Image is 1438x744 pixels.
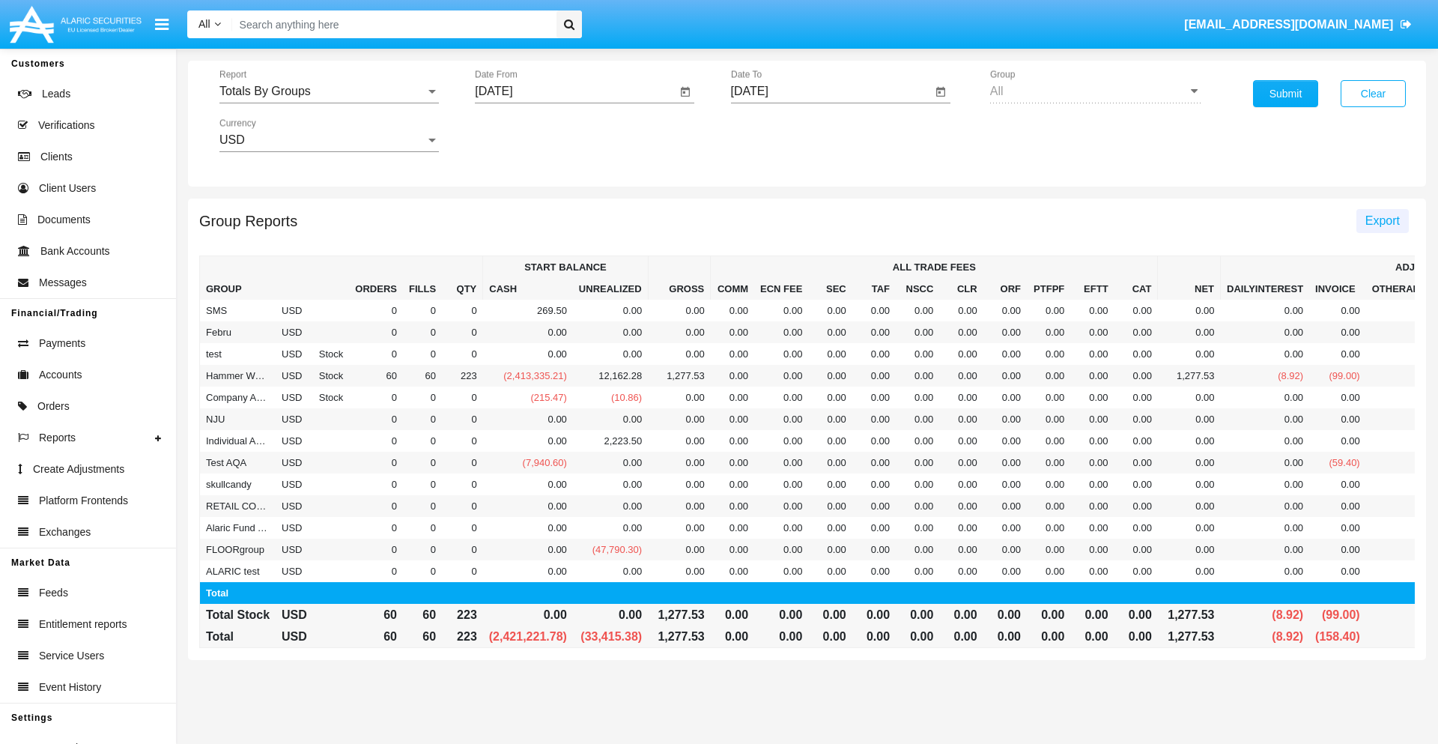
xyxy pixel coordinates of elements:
[1221,408,1310,430] td: 0.00
[39,585,68,601] span: Feeds
[1158,474,1221,495] td: 0.00
[573,343,648,365] td: 0.00
[483,256,648,279] th: Start Balance
[483,408,573,430] td: 0.00
[403,365,442,387] td: 60
[403,343,442,365] td: 0
[896,495,939,517] td: 0.00
[1309,474,1366,495] td: 0.00
[1309,300,1366,321] td: 0.00
[648,256,711,300] th: Gross
[219,85,311,97] span: Totals By Groups
[1070,321,1114,343] td: 0.00
[1184,18,1393,31] span: [EMAIL_ADDRESS][DOMAIN_NAME]
[808,278,852,300] th: Sec
[983,387,1027,408] td: 0.00
[1221,430,1310,452] td: 0.00
[852,408,896,430] td: 0.00
[1158,517,1221,539] td: 0.00
[1070,365,1114,387] td: 0.00
[1027,387,1070,408] td: 0.00
[896,474,939,495] td: 0.00
[754,300,808,321] td: 0.00
[808,300,852,321] td: 0.00
[1158,408,1221,430] td: 0.00
[39,493,128,509] span: Platform Frontends
[1221,517,1310,539] td: 0.00
[1070,300,1114,321] td: 0.00
[349,474,403,495] td: 0
[1027,517,1070,539] td: 0.00
[983,517,1027,539] td: 0.00
[939,321,983,343] td: 0.00
[808,474,852,495] td: 0.00
[1341,80,1406,107] button: Clear
[1114,387,1158,408] td: 0.00
[573,278,648,300] th: Unrealized
[39,430,76,446] span: Reports
[313,343,350,365] td: Stock
[349,343,403,365] td: 0
[1158,452,1221,474] td: 0.00
[648,365,711,387] td: 1,277.53
[483,517,573,539] td: 0.00
[199,215,297,227] h5: Group Reports
[808,452,852,474] td: 0.00
[39,648,104,664] span: Service Users
[1027,474,1070,495] td: 0.00
[442,495,483,517] td: 0
[939,408,983,430] td: 0.00
[852,343,896,365] td: 0.00
[442,387,483,408] td: 0
[313,365,350,387] td: Stock
[442,256,483,300] th: Qty
[648,495,711,517] td: 0.00
[40,244,110,259] span: Bank Accounts
[1114,408,1158,430] td: 0.00
[442,408,483,430] td: 0
[403,430,442,452] td: 0
[711,387,754,408] td: 0.00
[200,387,276,408] td: Company AQA
[200,300,276,321] td: SMS
[711,517,754,539] td: 0.00
[1365,214,1400,227] span: Export
[1114,278,1158,300] th: CAT
[896,430,939,452] td: 0.00
[39,181,96,196] span: Client Users
[483,430,573,452] td: 0.00
[1114,517,1158,539] td: 0.00
[852,321,896,343] td: 0.00
[648,474,711,495] td: 0.00
[37,212,91,228] span: Documents
[1070,408,1114,430] td: 0.00
[442,365,483,387] td: 223
[648,300,711,321] td: 0.00
[573,365,648,387] td: 12,162.28
[983,430,1027,452] td: 0.00
[198,18,210,30] span: All
[442,300,483,321] td: 0
[403,321,442,343] td: 0
[852,495,896,517] td: 0.00
[1070,278,1114,300] th: EFTT
[1070,474,1114,495] td: 0.00
[349,430,403,452] td: 0
[442,517,483,539] td: 0
[1114,474,1158,495] td: 0.00
[276,517,313,539] td: USD
[648,430,711,452] td: 0.00
[983,452,1027,474] td: 0.00
[573,408,648,430] td: 0.00
[939,474,983,495] td: 0.00
[573,430,648,452] td: 2,223.50
[939,430,983,452] td: 0.00
[754,452,808,474] td: 0.00
[39,367,82,383] span: Accounts
[1027,300,1070,321] td: 0.00
[1070,495,1114,517] td: 0.00
[711,343,754,365] td: 0.00
[754,278,808,300] th: Ecn Fee
[38,118,94,133] span: Verifications
[573,300,648,321] td: 0.00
